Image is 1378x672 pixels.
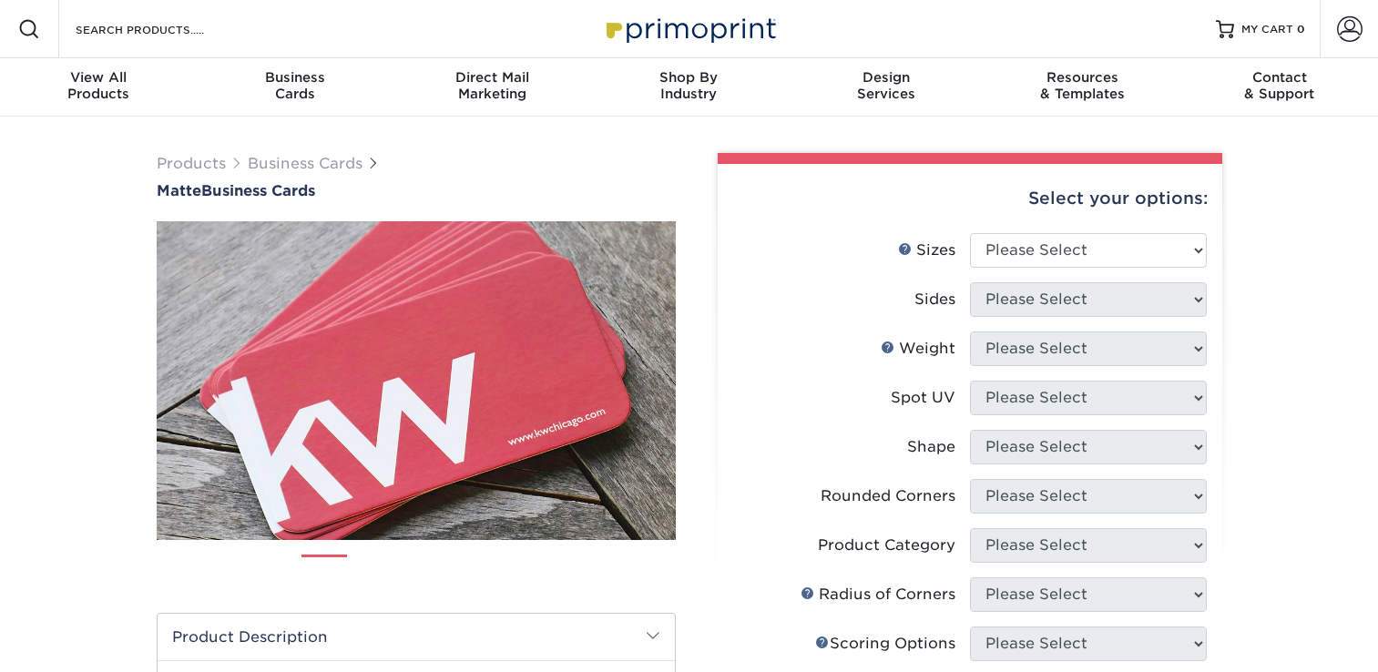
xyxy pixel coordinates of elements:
[197,58,393,117] a: BusinessCards
[157,182,201,199] span: Matte
[197,69,393,86] span: Business
[157,155,226,172] a: Products
[393,58,590,117] a: Direct MailMarketing
[393,69,590,86] span: Direct Mail
[788,69,985,102] div: Services
[1181,69,1378,102] div: & Support
[788,58,985,117] a: DesignServices
[881,338,955,360] div: Weight
[197,69,393,102] div: Cards
[157,182,676,199] a: MatteBusiness Cards
[985,69,1181,86] span: Resources
[985,69,1181,102] div: & Templates
[590,58,787,117] a: Shop ByIndustry
[362,547,408,593] img: Business Cards 02
[598,9,781,48] img: Primoprint
[1241,22,1293,37] span: MY CART
[248,155,362,172] a: Business Cards
[485,547,530,593] img: Business Cards 04
[732,164,1208,233] div: Select your options:
[158,614,675,660] h2: Product Description
[788,69,985,86] span: Design
[818,535,955,556] div: Product Category
[1297,23,1305,36] span: 0
[914,289,955,311] div: Sides
[898,239,955,261] div: Sizes
[1181,58,1378,117] a: Contact& Support
[1181,69,1378,86] span: Contact
[801,584,955,606] div: Radius of Corners
[424,547,469,593] img: Business Cards 03
[985,58,1181,117] a: Resources& Templates
[907,436,955,458] div: Shape
[157,121,676,640] img: Matte 01
[590,69,787,86] span: Shop By
[590,69,787,102] div: Industry
[301,548,347,594] img: Business Cards 01
[891,387,955,409] div: Spot UV
[74,18,251,40] input: SEARCH PRODUCTS.....
[815,633,955,655] div: Scoring Options
[393,69,590,102] div: Marketing
[821,485,955,507] div: Rounded Corners
[157,182,676,199] h1: Business Cards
